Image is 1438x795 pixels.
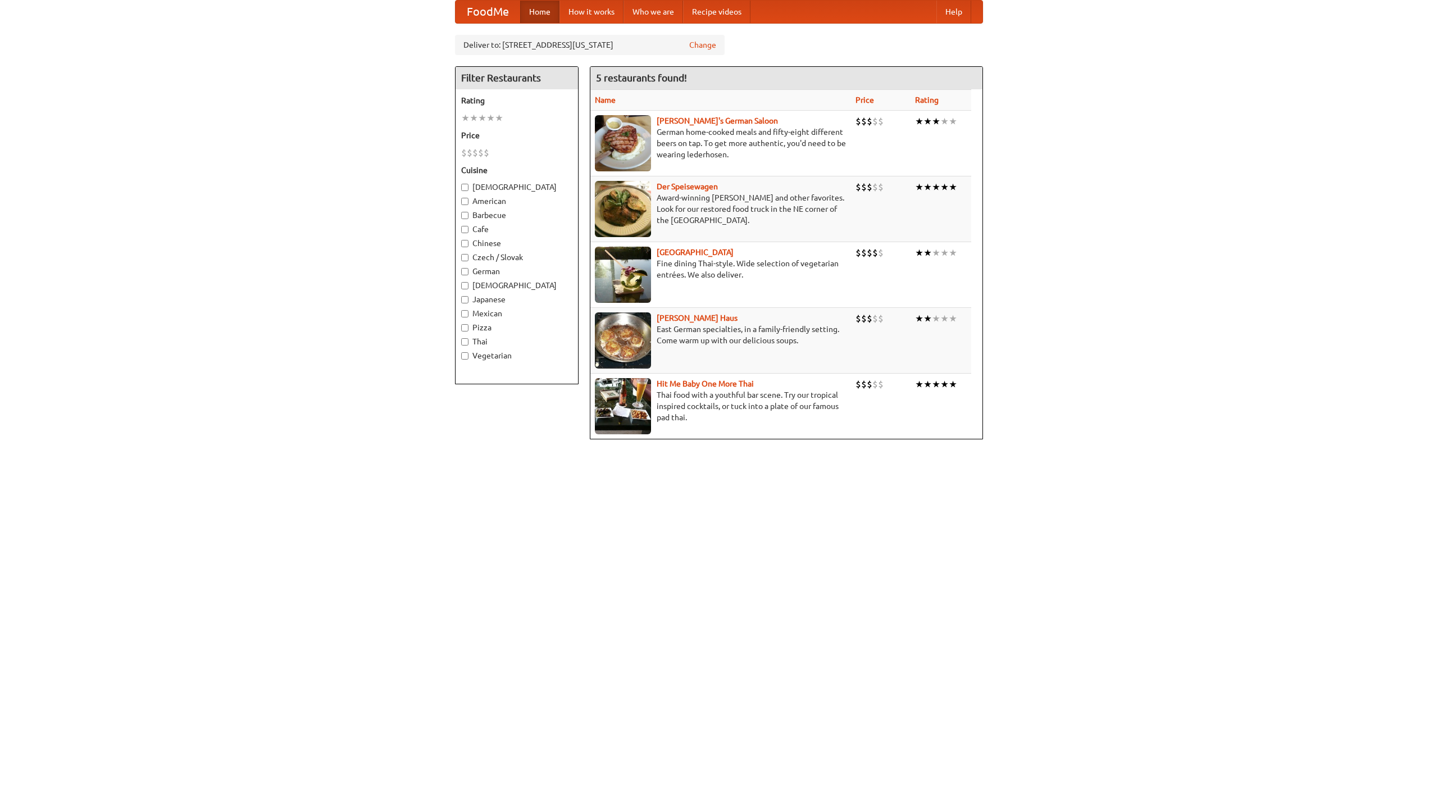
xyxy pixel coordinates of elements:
li: ★ [915,312,923,325]
a: Name [595,96,616,105]
li: ★ [932,181,940,193]
input: Cafe [461,226,468,233]
li: $ [861,115,867,128]
li: $ [872,181,878,193]
li: $ [867,247,872,259]
li: ★ [923,181,932,193]
li: ★ [932,247,940,259]
input: Japanese [461,296,468,303]
li: $ [867,312,872,325]
li: ★ [949,115,957,128]
ng-pluralize: 5 restaurants found! [596,72,687,83]
li: $ [484,147,489,159]
input: [DEMOGRAPHIC_DATA] [461,184,468,191]
input: Vegetarian [461,352,468,360]
a: Change [689,39,716,51]
li: $ [867,378,872,390]
a: Rating [915,96,939,105]
input: Thai [461,338,468,346]
li: $ [855,312,861,325]
li: $ [855,181,861,193]
li: ★ [915,181,923,193]
label: Pizza [461,322,572,333]
label: [DEMOGRAPHIC_DATA] [461,181,572,193]
li: ★ [470,112,478,124]
li: ★ [932,115,940,128]
li: ★ [478,112,486,124]
li: $ [872,115,878,128]
li: $ [878,378,884,390]
p: East German specialties, in a family-friendly setting. Come warm up with our delicious soups. [595,324,847,346]
li: ★ [915,378,923,390]
li: $ [872,312,878,325]
li: $ [855,378,861,390]
img: kohlhaus.jpg [595,312,651,369]
h5: Rating [461,95,572,106]
li: ★ [932,312,940,325]
input: Barbecue [461,212,468,219]
p: German home-cooked meals and fifty-eight different beers on tap. To get more authentic, you'd nee... [595,126,847,160]
h4: Filter Restaurants [456,67,578,89]
a: Hit Me Baby One More Thai [657,379,754,388]
a: How it works [559,1,624,23]
label: Chinese [461,238,572,249]
li: ★ [940,115,949,128]
li: $ [878,181,884,193]
li: ★ [932,378,940,390]
label: American [461,196,572,207]
label: Japanese [461,294,572,305]
li: $ [478,147,484,159]
li: $ [861,312,867,325]
label: [DEMOGRAPHIC_DATA] [461,280,572,291]
li: $ [878,312,884,325]
li: ★ [461,112,470,124]
a: FoodMe [456,1,520,23]
img: babythai.jpg [595,378,651,434]
a: [PERSON_NAME] Haus [657,314,738,322]
li: ★ [949,312,957,325]
li: $ [872,378,878,390]
label: Barbecue [461,210,572,221]
li: ★ [949,181,957,193]
input: Mexican [461,310,468,317]
li: $ [878,247,884,259]
b: [GEOGRAPHIC_DATA] [657,248,734,257]
li: ★ [923,247,932,259]
p: Fine dining Thai-style. Wide selection of vegetarian entrées. We also deliver. [595,258,847,280]
label: Thai [461,336,572,347]
li: ★ [940,181,949,193]
li: ★ [940,378,949,390]
li: $ [861,378,867,390]
label: Vegetarian [461,350,572,361]
li: ★ [495,112,503,124]
li: $ [867,181,872,193]
li: $ [461,147,467,159]
li: $ [855,115,861,128]
p: Thai food with a youthful bar scene. Try our tropical inspired cocktails, or tuck into a plate of... [595,389,847,423]
a: Der Speisewagen [657,182,718,191]
input: Chinese [461,240,468,247]
li: ★ [923,115,932,128]
input: Czech / Slovak [461,254,468,261]
p: Award-winning [PERSON_NAME] and other favorites. Look for our restored food truck in the NE corne... [595,192,847,226]
li: ★ [940,247,949,259]
a: Help [936,1,971,23]
input: German [461,268,468,275]
label: Czech / Slovak [461,252,572,263]
li: $ [861,181,867,193]
a: [PERSON_NAME]'s German Saloon [657,116,778,125]
h5: Price [461,130,572,141]
li: ★ [949,378,957,390]
label: German [461,266,572,277]
li: ★ [949,247,957,259]
li: ★ [923,312,932,325]
li: ★ [915,115,923,128]
img: satay.jpg [595,247,651,303]
li: ★ [486,112,495,124]
li: $ [467,147,472,159]
input: Pizza [461,324,468,331]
